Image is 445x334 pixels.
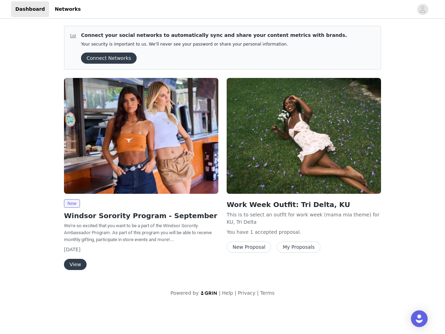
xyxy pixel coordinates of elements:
p: You have 1 accepted proposal . [227,229,381,236]
h2: Windsor Sorority Program - September [64,210,218,221]
span: Powered by [170,290,199,296]
div: Open Intercom Messenger [411,310,428,327]
img: Windsor [64,78,218,194]
p: Connect your social networks to automatically sync and share your content metrics with brands. [81,32,347,39]
span: | [219,290,221,296]
button: My Proposals [277,241,321,253]
p: Your security is important to us. We’ll never see your password or share your personal information. [81,42,347,47]
span: [DATE] [64,247,80,252]
button: Connect Networks [81,53,137,64]
span: | [257,290,259,296]
h2: Work Week Outfit: Tri Delta, KU [227,199,381,210]
span: We're so excited that you want to be a part of the Windsor Sorority Ambassador Program. As part o... [64,223,212,242]
img: logo [200,291,218,295]
div: avatar [419,4,426,15]
button: View [64,259,87,270]
span: New [64,199,80,208]
a: View [64,262,87,267]
img: Windsor [227,78,381,194]
a: Privacy [238,290,256,296]
a: Networks [50,1,85,17]
button: New Proposal [227,241,271,253]
span: | [235,290,236,296]
a: Dashboard [11,1,49,17]
p: This is to select an outfit for work week (mama mia theme) for KU, Tri Delta [227,211,381,226]
a: Terms [260,290,274,296]
a: Help [222,290,233,296]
